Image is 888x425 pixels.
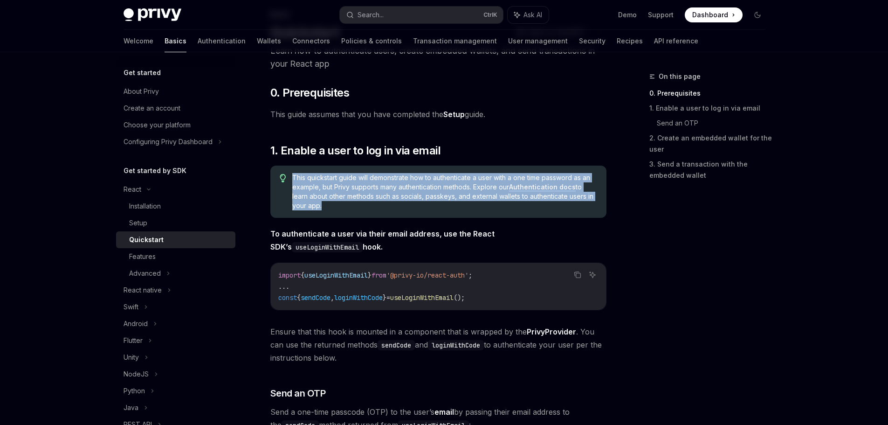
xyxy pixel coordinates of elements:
[270,387,326,400] span: Send an OTP
[297,293,301,302] span: {
[386,271,468,279] span: '@privy-io/react-auth'
[443,110,465,119] a: Setup
[508,7,549,23] button: Ask AI
[649,101,772,116] a: 1. Enable a user to log in via email
[372,271,386,279] span: from
[304,271,368,279] span: useLoginWithEmail
[586,269,599,281] button: Ask AI
[129,268,161,279] div: Advanced
[124,352,139,363] div: Unity
[468,271,472,279] span: ;
[750,7,765,22] button: Toggle dark mode
[124,402,138,413] div: Java
[124,385,145,397] div: Python
[124,285,162,296] div: React native
[685,7,743,22] a: Dashboard
[124,67,161,78] h5: Get started
[649,131,772,157] a: 2. Create an embedded wallet for the user
[278,293,297,302] span: const
[434,407,454,417] strong: email
[116,117,235,133] a: Choose your platform
[386,293,390,302] span: =
[278,282,289,291] span: ...
[383,293,386,302] span: }
[334,293,383,302] span: loginWithCode
[292,173,597,210] span: This quickstart guide will demonstrate how to authenticate a user with a one time password as an ...
[116,215,235,231] a: Setup
[390,293,454,302] span: useLoginWithEmail
[129,251,156,262] div: Features
[280,174,286,182] svg: Tip
[509,183,576,191] a: Authentication docs
[617,30,643,52] a: Recipes
[278,271,301,279] span: import
[330,293,334,302] span: ,
[116,100,235,117] a: Create an account
[483,11,497,19] span: Ctrl K
[129,201,161,212] div: Installation
[124,318,148,329] div: Android
[508,30,568,52] a: User management
[292,30,330,52] a: Connectors
[292,242,363,252] code: useLoginWithEmail
[454,293,465,302] span: ();
[270,229,495,251] strong: To authenticate a user via their email address, use the React SDK’s hook.
[270,108,606,121] span: This guide assumes that you have completed the guide.
[692,10,728,20] span: Dashboard
[124,103,180,114] div: Create an account
[571,269,584,281] button: Copy the contents from the code block
[270,85,349,100] span: 0. Prerequisites
[129,234,164,245] div: Quickstart
[124,369,149,380] div: NodeJS
[428,340,484,350] code: loginWithCode
[270,44,606,70] p: Learn how to authenticate users, create embedded wallets, and send transactions in your React app
[358,9,384,21] div: Search...
[270,143,441,158] span: 1. Enable a user to log in via email
[257,30,281,52] a: Wallets
[124,165,186,176] h5: Get started by SDK
[654,30,698,52] a: API reference
[198,30,246,52] a: Authentication
[124,335,143,346] div: Flutter
[124,86,159,97] div: About Privy
[413,30,497,52] a: Transaction management
[378,340,415,350] code: sendCode
[129,217,147,229] div: Setup
[124,136,213,147] div: Configuring Privy Dashboard
[301,293,330,302] span: sendCode
[341,30,402,52] a: Policies & controls
[618,10,637,20] a: Demo
[116,231,235,248] a: Quickstart
[124,119,191,131] div: Choose your platform
[579,30,606,52] a: Security
[368,271,372,279] span: }
[523,10,542,20] span: Ask AI
[124,30,153,52] a: Welcome
[116,83,235,100] a: About Privy
[527,327,576,337] a: PrivyProvider
[124,301,138,313] div: Swift
[301,271,304,279] span: {
[124,184,141,195] div: React
[165,30,186,52] a: Basics
[659,71,701,82] span: On this page
[648,10,674,20] a: Support
[657,116,772,131] a: Send an OTP
[270,325,606,364] span: Ensure that this hook is mounted in a component that is wrapped by the . You can use the returned...
[116,198,235,215] a: Installation
[116,248,235,265] a: Features
[340,7,503,23] button: Search...CtrlK
[649,86,772,101] a: 0. Prerequisites
[124,8,181,21] img: dark logo
[649,157,772,183] a: 3. Send a transaction with the embedded wallet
